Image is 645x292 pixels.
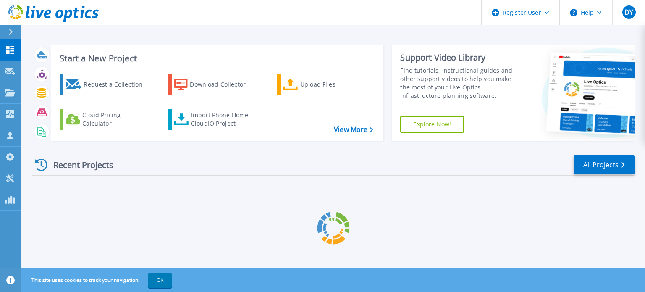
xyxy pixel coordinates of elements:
[400,116,464,133] a: Explore Now!
[60,109,153,130] a: Cloud Pricing Calculator
[84,76,151,93] div: Request a Collection
[23,273,172,288] span: This site uses cookies to track your navigation.
[624,9,633,16] span: DY
[300,76,367,93] div: Upload Files
[168,74,262,95] a: Download Collector
[400,52,522,63] div: Support Video Library
[191,111,257,128] div: Import Phone Home CloudIQ Project
[334,126,373,134] a: View More
[277,74,371,95] a: Upload Files
[190,76,257,93] div: Download Collector
[60,74,153,95] a: Request a Collection
[400,66,522,100] div: Find tutorials, instructional guides and other support videos to help you make the most of your L...
[82,111,149,128] div: Cloud Pricing Calculator
[32,155,125,175] div: Recent Projects
[60,54,373,63] h3: Start a New Project
[148,273,172,288] button: OK
[574,155,635,174] a: All Projects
